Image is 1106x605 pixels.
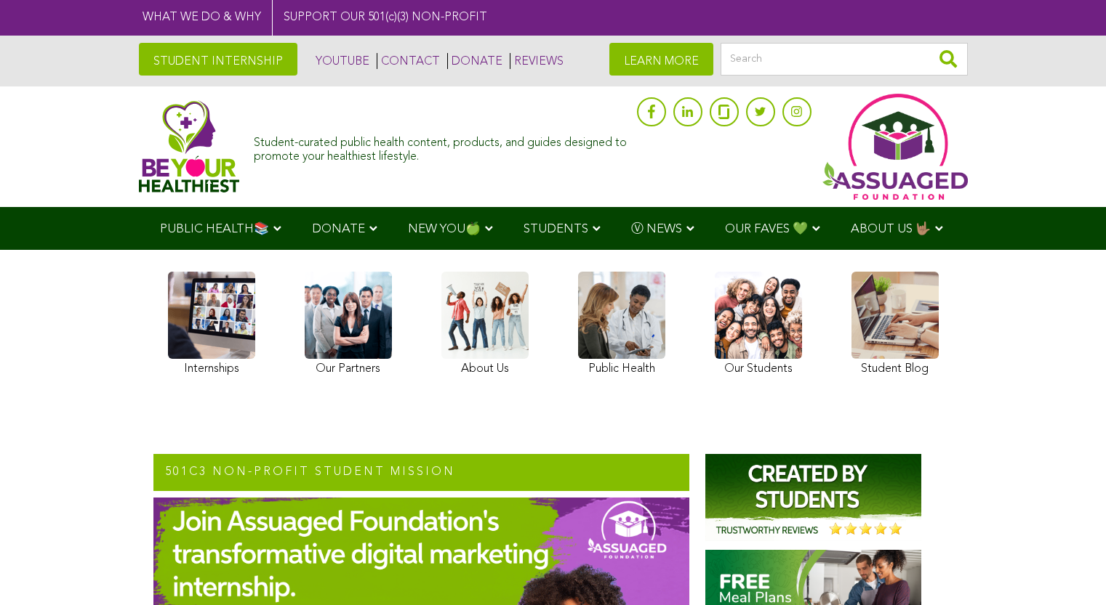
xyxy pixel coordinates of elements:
span: STUDENTS [524,223,588,235]
a: REVIEWS [510,53,564,69]
input: Search [721,43,968,76]
a: YOUTUBE [312,53,369,69]
img: Assuaged App [822,94,968,200]
span: PUBLIC HEALTH📚 [160,223,269,235]
h2: 501c3 NON-PROFIT STUDENT MISSION [153,454,689,492]
a: STUDENT INTERNSHIP [139,43,297,76]
span: ABOUT US 🤟🏽 [851,223,931,235]
a: CONTACT [377,53,440,69]
span: NEW YOU🍏 [408,223,481,235]
span: DONATE [312,223,365,235]
img: glassdoor [718,105,729,119]
a: DONATE [447,53,502,69]
span: Ⓥ NEWS [631,223,682,235]
span: OUR FAVES 💚 [725,223,808,235]
img: Assuaged-Foundation-Student-Internship-Opportunity-Reviews-Mission-GIPHY-2 [705,454,921,541]
img: Assuaged [139,100,240,192]
div: Student-curated public health content, products, and guides designed to promote your healthiest l... [254,129,629,164]
div: Navigation Menu [139,207,968,250]
a: LEARN MORE [609,43,713,76]
iframe: Chat Widget [1033,535,1106,605]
